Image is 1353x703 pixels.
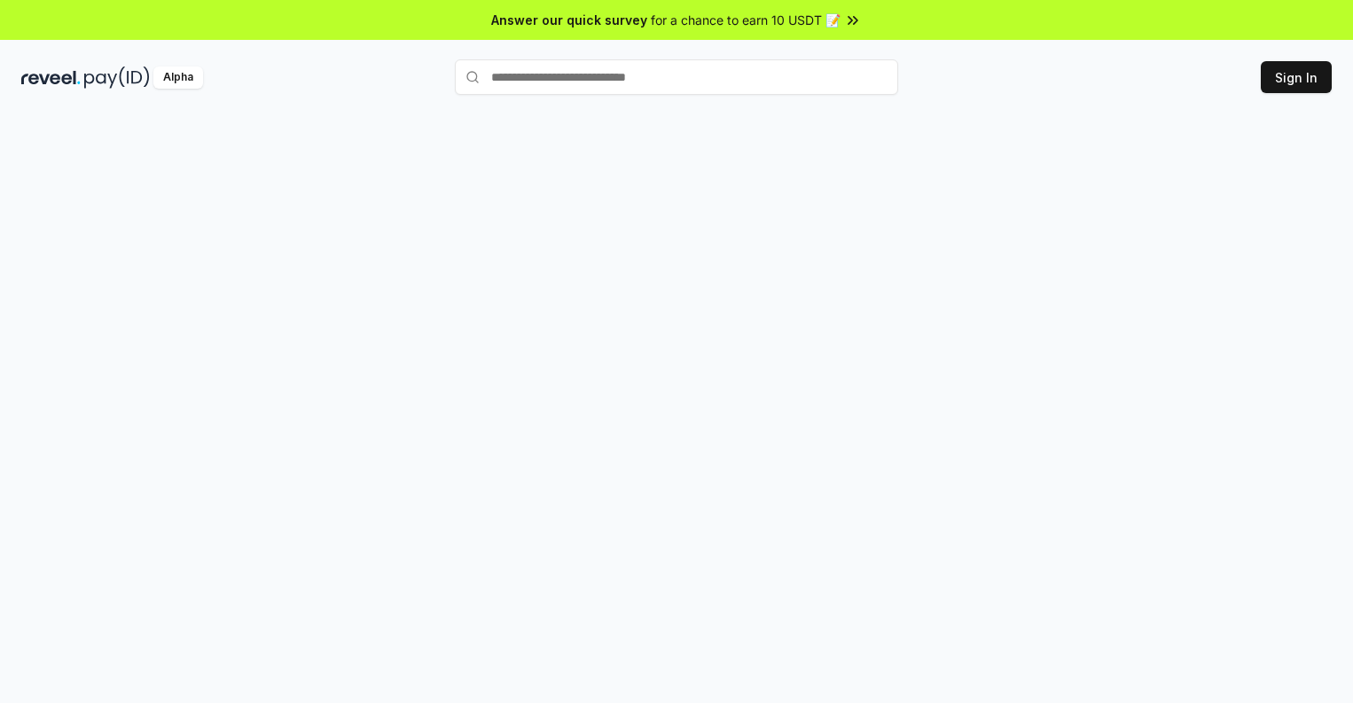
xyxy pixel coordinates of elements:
[491,11,647,29] span: Answer our quick survey
[21,66,81,89] img: reveel_dark
[1261,61,1332,93] button: Sign In
[84,66,150,89] img: pay_id
[651,11,841,29] span: for a chance to earn 10 USDT 📝
[153,66,203,89] div: Alpha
